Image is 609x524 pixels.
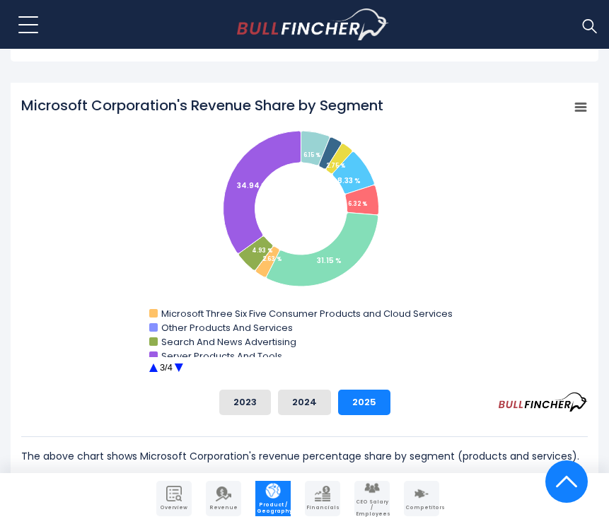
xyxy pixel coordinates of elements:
[338,390,390,415] button: 2025
[255,481,291,516] a: Company Product/Geography
[237,180,267,191] tspan: 34.94 %
[156,481,192,516] a: Company Overview
[356,499,388,517] span: CEO Salary / Employees
[404,481,439,516] a: Company Competitors
[257,502,289,514] span: Product / Geography
[252,247,272,255] tspan: 4.93 %
[278,390,331,415] button: 2024
[305,481,340,516] a: Company Financials
[21,448,588,465] p: The above chart shows Microsoft Corporation's revenue percentage share by segment (products and s...
[303,151,320,159] tspan: 6.15 %
[219,390,271,415] button: 2023
[206,481,241,516] a: Company Revenue
[237,8,389,41] a: Go to homepage
[21,95,383,115] tspan: Microsoft Corporation's Revenue Share by Segment
[317,255,342,266] tspan: 31.15 %
[161,335,296,349] text: Search And News Advertising
[306,505,339,511] span: Financials
[160,362,173,373] text: 3/4
[326,162,345,170] tspan: 2.75 %
[405,505,438,511] span: Competitors
[237,8,389,41] img: bullfincher logo
[262,255,282,263] tspan: 2.63 %
[354,481,390,516] a: Company Employees
[348,200,367,208] tspan: 6.32 %
[161,307,453,320] text: Microsoft Three Six Five Consumer Products and Cloud Services
[337,175,361,186] tspan: 8.33 %
[158,505,190,511] span: Overview
[207,505,240,511] span: Revenue
[21,95,588,378] svg: Microsoft Corporation's Revenue Share by Segment
[161,349,282,363] text: Server Products And Tools
[161,321,293,334] text: Other Products And Services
